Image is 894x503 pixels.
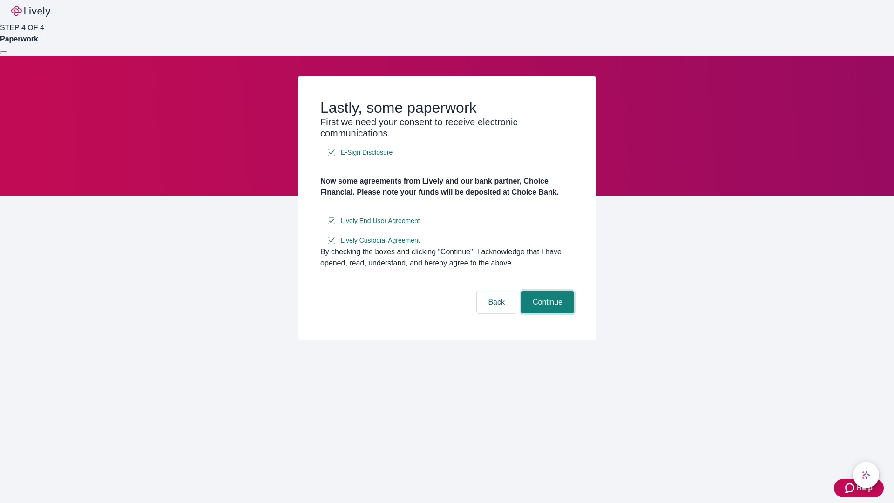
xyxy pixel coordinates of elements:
[11,6,50,17] img: Lively
[320,116,574,139] h3: First we need your consent to receive electronic communications.
[856,483,873,494] span: Help
[853,462,879,488] button: chat
[834,479,884,497] button: Zendesk support iconHelp
[339,147,394,158] a: e-sign disclosure document
[861,470,871,480] svg: Lively AI Assistant
[339,235,422,246] a: e-sign disclosure document
[339,215,422,227] a: e-sign disclosure document
[341,216,420,226] span: Lively End User Agreement
[521,291,574,313] button: Continue
[845,483,856,494] svg: Zendesk support icon
[477,291,516,313] button: Back
[320,99,574,116] h2: Lastly, some paperwork
[341,236,420,245] span: Lively Custodial Agreement
[320,176,574,198] h4: Now some agreements from Lively and our bank partner, Choice Financial. Please note your funds wi...
[320,246,574,269] div: By checking the boxes and clicking “Continue", I acknowledge that I have opened, read, understand...
[341,148,393,157] span: E-Sign Disclosure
